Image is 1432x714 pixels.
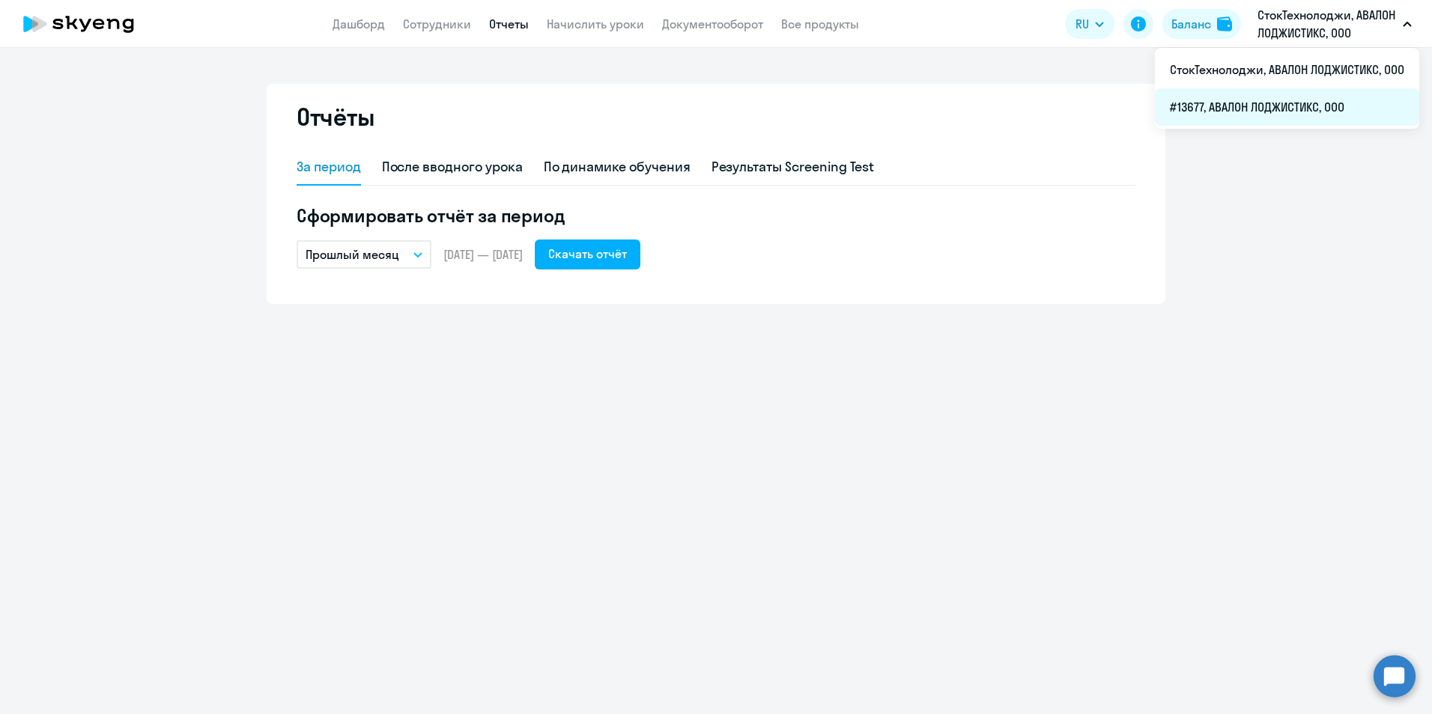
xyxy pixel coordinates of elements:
[297,102,374,132] h2: Отчёты
[297,157,361,177] div: За период
[1217,16,1232,31] img: balance
[1075,15,1089,33] span: RU
[1155,48,1419,129] ul: RU
[548,245,627,263] div: Скачать отчёт
[1257,6,1397,42] p: СтокТехнолоджи, АВАЛОН ЛОДЖИСТИКС, ООО
[333,16,385,31] a: Дашборд
[1250,6,1419,42] button: СтокТехнолоджи, АВАЛОН ЛОДЖИСТИКС, ООО
[403,16,471,31] a: Сотрудники
[535,239,640,269] button: Скачать отчёт
[544,157,691,177] div: По динамике обучения
[662,16,763,31] a: Документооборот
[306,245,399,263] p: Прошлый месяц
[382,157,523,177] div: После вводного урока
[297,204,1135,228] h5: Сформировать отчёт за период
[489,16,529,31] a: Отчеты
[1171,15,1211,33] div: Баланс
[297,240,431,269] button: Прошлый месяц
[547,16,644,31] a: Начислить уроки
[712,157,875,177] div: Результаты Screening Test
[443,246,523,263] span: [DATE] — [DATE]
[1162,9,1241,39] button: Балансbalance
[1065,9,1114,39] button: RU
[781,16,859,31] a: Все продукты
